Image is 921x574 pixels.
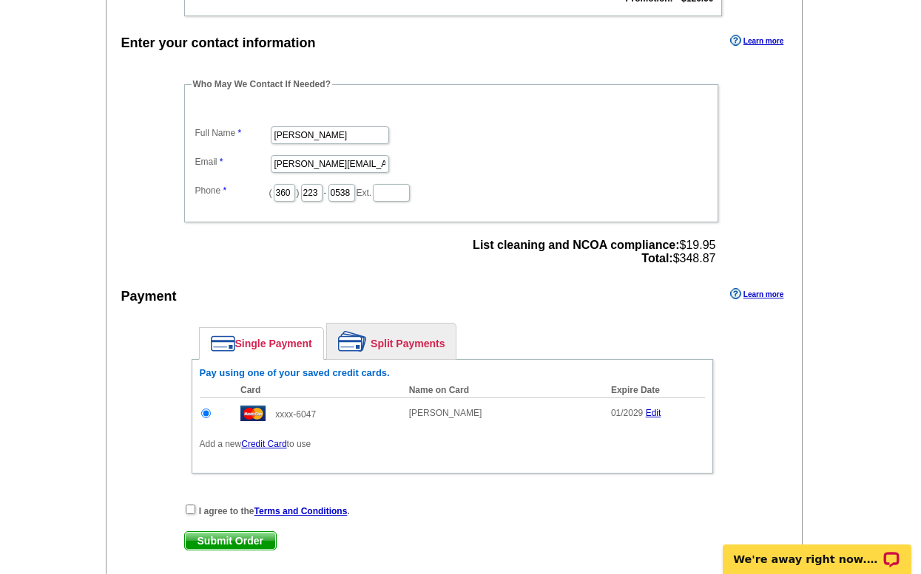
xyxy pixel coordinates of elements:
th: Name on Card [402,383,604,398]
div: Payment [121,287,177,307]
strong: List cleaning and NCOA compliance: [473,239,679,251]
span: xxxx-6047 [275,409,316,420]
dd: ( ) - Ext. [192,180,711,203]
strong: Total: [641,252,672,264]
span: $19.95 $348.87 [473,239,715,265]
a: Terms and Conditions [254,506,348,516]
span: Submit Order [185,532,276,550]
label: Email [195,155,269,168]
img: split-payment.png [338,331,367,352]
a: Edit [646,408,661,418]
a: Learn more [730,35,783,47]
img: single-payment.png [211,335,235,352]
legend: Who May We Contact If Needed? [192,78,332,91]
p: Add a new to use [200,437,705,451]
h6: Pay using one of your saved credit cards. [200,367,705,379]
div: Enter your contact information [121,33,316,53]
a: Single Payment [200,328,323,359]
a: Split Payments [327,324,456,359]
label: Full Name [195,126,269,140]
a: Credit Card [241,439,286,449]
iframe: LiveChat chat widget [713,527,921,574]
label: Phone [195,184,269,197]
th: Card [233,383,402,398]
a: Learn more [730,288,783,300]
th: Expire Date [604,383,705,398]
img: mast.gif [240,406,266,421]
span: 01/2029 [611,408,643,418]
span: [PERSON_NAME] [409,408,482,418]
strong: I agree to the . [199,506,350,516]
